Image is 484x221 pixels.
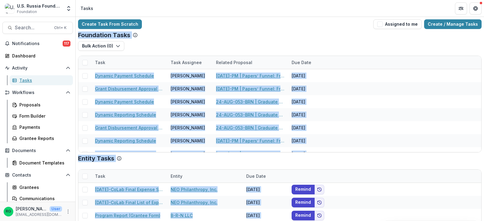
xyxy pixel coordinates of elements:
a: Grant Disbursement Approval Form [95,125,163,131]
span: Activity [12,66,63,71]
a: Dashboard [2,51,73,61]
div: Related Proposal [212,59,256,66]
div: [DATE] [243,183,288,196]
div: Related Proposal [212,56,288,69]
p: [PERSON_NAME] [16,206,47,212]
a: Proposals [10,100,73,110]
div: Proposals [19,102,68,108]
a: NEO Philanthropy, Inc. [171,186,217,193]
div: Ctrl + K [53,24,68,31]
a: Program Report (Grantee Form) [95,212,160,219]
div: Tasks [19,77,68,83]
div: Due Date [243,170,288,183]
p: Foundation Tasks [78,31,130,39]
a: Payments [10,122,73,132]
a: Grant Disbursement Approval Form [95,86,163,92]
span: Documents [12,148,63,153]
div: Entity [167,170,243,183]
div: Grantee Reports [19,135,68,141]
span: 117 [63,41,70,47]
img: U.S. Russia Foundation [5,4,15,13]
a: NEO Philanthropy, Inc. [171,199,217,206]
a: Create / Manage Tasks [424,19,482,29]
div: Due Date [243,173,270,179]
div: [PERSON_NAME] [171,99,205,105]
div: Tasks [80,5,93,11]
div: Document Templates [19,160,68,166]
div: Due Date [288,56,333,69]
div: [DATE] [243,196,288,209]
button: Remind [292,198,315,207]
button: Get Help [469,2,482,15]
a: Communications [10,193,73,203]
nav: breadcrumb [78,4,96,13]
button: Open entity switcher [64,2,73,15]
a: Document Templates [10,158,73,168]
a: Create Task From Scratch [78,19,142,29]
div: Task Assignee [167,56,212,69]
div: [DATE] [288,134,333,147]
div: U.S. Russia Foundation [17,3,62,9]
div: Ruslan Garipov [6,210,11,213]
button: Add to friends [315,198,324,207]
button: Assigned to me [373,19,422,29]
div: Entity [167,173,186,179]
div: Task [91,170,167,183]
div: Form Builder [19,113,68,119]
div: Task [91,56,167,69]
div: [DATE] [288,121,333,134]
div: [PERSON_NAME] [171,125,205,131]
a: Dynamic Reporting Schedule [95,112,156,118]
div: Dashboard [12,53,68,59]
div: [PERSON_NAME] [171,138,205,144]
a: Form Builder [10,111,73,121]
p: User [50,206,62,212]
div: [PERSON_NAME] [171,112,205,118]
button: Add to friends [315,185,324,194]
button: Search... [2,22,73,34]
div: [DATE] [288,95,333,108]
a: [DATE]-PM | Papers’ Funnel: From the Emigrant Community Media to the Commercial Client Stream [216,73,284,79]
button: Notifications117 [2,39,73,48]
a: Tasks [10,75,73,85]
div: [DATE] [288,82,333,95]
a: Dynamic Payment Schedule [95,99,154,105]
span: Search... [15,25,51,31]
div: [DATE] [288,147,333,160]
div: Task Assignee [167,59,205,66]
a: [DATE]-CoLab Final Expense Summary [95,186,163,193]
a: Dynamic Payment Schedule [95,73,154,79]
button: Open Workflows [2,88,73,97]
a: [DATE]-PM | Papers’ Funnel: From the Emigrant Community Media to the Commercial Client Stream [216,138,284,144]
button: Bulk Action (0) [78,41,124,51]
div: [PERSON_NAME] [171,151,205,157]
p: [EMAIL_ADDRESS][DOMAIN_NAME] [16,212,62,217]
button: More [64,208,72,215]
button: Partners [455,2,467,15]
span: Notifications [12,41,63,46]
div: [DATE] [288,69,333,82]
a: Grantees [10,182,73,192]
a: Grantee Reports [10,133,73,143]
a: B-R-N LLC [171,212,193,219]
a: [DATE]-CoLab Final List of Expenses [95,199,163,206]
div: [DATE] [288,108,333,121]
span: Contacts [12,173,63,178]
button: Add to friends [315,211,324,220]
div: Communications [19,195,68,202]
button: Open Documents [2,146,73,155]
button: Open Activity [2,63,73,73]
div: Payments [19,124,68,130]
p: Entity Tasks [78,155,114,162]
button: Open Contacts [2,170,73,180]
span: Workflows [12,90,63,95]
div: Due Date [288,59,315,66]
button: Remind [292,211,315,220]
